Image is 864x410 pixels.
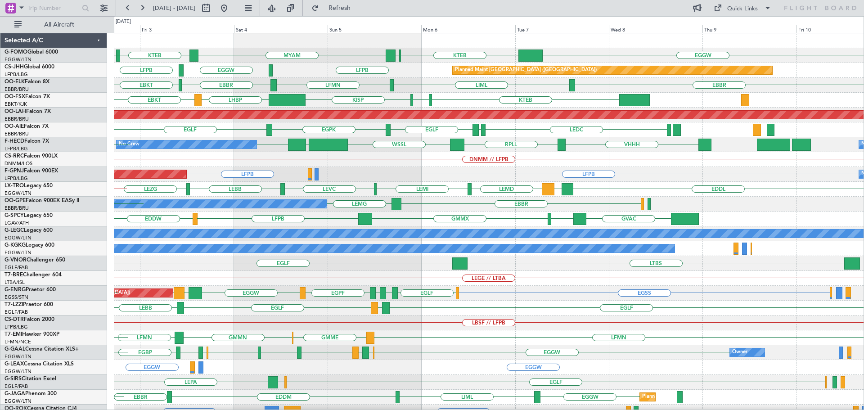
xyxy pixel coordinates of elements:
[4,338,31,345] a: LFMN/NCE
[4,205,29,212] a: EBBR/BRU
[321,5,359,11] span: Refresh
[4,168,24,174] span: F-GPNJ
[4,368,31,375] a: EGGW/LTN
[4,287,56,293] a: G-ENRGPraetor 600
[4,213,24,218] span: G-SPCY
[4,153,58,159] a: CS-RRCFalcon 900LX
[4,228,53,233] a: G-LEGCLegacy 600
[4,347,25,352] span: G-GAAL
[4,361,74,367] a: G-LEAXCessna Citation XLS
[4,168,58,174] a: F-GPNJFalcon 900EX
[4,287,26,293] span: G-ENRG
[4,324,28,330] a: LFPB/LBG
[4,101,27,108] a: EBKT/KJK
[4,153,24,159] span: CS-RRC
[4,272,62,278] a: T7-BREChallenger 604
[4,257,27,263] span: G-VNOR
[140,25,234,33] div: Fri 3
[234,25,328,33] div: Sat 4
[4,332,59,337] a: T7-EMIHawker 900XP
[4,139,24,144] span: F-HECD
[642,390,784,404] div: Planned Maint [GEOGRAPHIC_DATA] ([GEOGRAPHIC_DATA])
[4,398,31,405] a: EGGW/LTN
[4,309,28,315] a: EGLF/FAB
[727,5,758,14] div: Quick Links
[4,139,49,144] a: F-HECDFalcon 7X
[4,317,24,322] span: CS-DTR
[307,1,361,15] button: Refresh
[4,220,29,226] a: LGAV/ATH
[4,257,65,263] a: G-VNORChallenger 650
[4,361,24,367] span: G-LEAX
[4,183,53,189] a: LX-TROLegacy 650
[4,376,56,382] a: G-SIRSCitation Excel
[515,25,609,33] div: Tue 7
[4,198,79,203] a: OO-GPEFalcon 900EX EASy II
[4,131,29,137] a: EBBR/BRU
[4,213,53,218] a: G-SPCYLegacy 650
[4,317,54,322] a: CS-DTRFalcon 2000
[10,18,98,32] button: All Aircraft
[4,391,25,396] span: G-JAGA
[4,198,26,203] span: OO-GPE
[27,1,79,15] input: Trip Number
[4,94,50,99] a: OO-FSXFalcon 7X
[4,347,79,352] a: G-GAALCessna Citation XLS+
[4,86,29,93] a: EBBR/BRU
[702,25,796,33] div: Thu 9
[116,18,131,26] div: [DATE]
[4,71,28,78] a: LFPB/LBG
[4,109,26,114] span: OO-LAH
[4,124,24,129] span: OO-AIE
[4,79,49,85] a: OO-ELKFalcon 8X
[4,302,53,307] a: T7-LZZIPraetor 600
[4,50,58,55] a: G-FOMOGlobal 6000
[4,64,54,70] a: CS-JHHGlobal 6000
[4,249,31,256] a: EGGW/LTN
[4,94,25,99] span: OO-FSX
[4,279,25,286] a: LTBA/ISL
[4,116,29,122] a: EBBR/BRU
[4,160,32,167] a: DNMM/LOS
[23,22,95,28] span: All Aircraft
[4,234,31,241] a: EGGW/LTN
[4,175,28,182] a: LFPB/LBG
[709,1,776,15] button: Quick Links
[4,272,23,278] span: T7-BRE
[4,183,24,189] span: LX-TRO
[119,138,139,151] div: No Crew
[4,124,49,129] a: OO-AIEFalcon 7X
[328,25,421,33] div: Sun 5
[4,391,57,396] a: G-JAGAPhenom 300
[4,190,31,197] a: EGGW/LTN
[4,302,23,307] span: T7-LZZI
[4,264,28,271] a: EGLF/FAB
[4,243,54,248] a: G-KGKGLegacy 600
[4,243,26,248] span: G-KGKG
[4,228,24,233] span: G-LEGC
[455,63,597,77] div: Planned Maint [GEOGRAPHIC_DATA] ([GEOGRAPHIC_DATA])
[4,332,22,337] span: T7-EMI
[4,383,28,390] a: EGLF/FAB
[4,145,28,152] a: LFPB/LBG
[732,346,747,359] div: Owner
[4,376,22,382] span: G-SIRS
[609,25,702,33] div: Wed 8
[4,109,51,114] a: OO-LAHFalcon 7X
[4,50,27,55] span: G-FOMO
[4,79,25,85] span: OO-ELK
[4,294,28,301] a: EGSS/STN
[4,56,31,63] a: EGGW/LTN
[153,4,195,12] span: [DATE] - [DATE]
[421,25,515,33] div: Mon 6
[4,64,24,70] span: CS-JHH
[4,353,31,360] a: EGGW/LTN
